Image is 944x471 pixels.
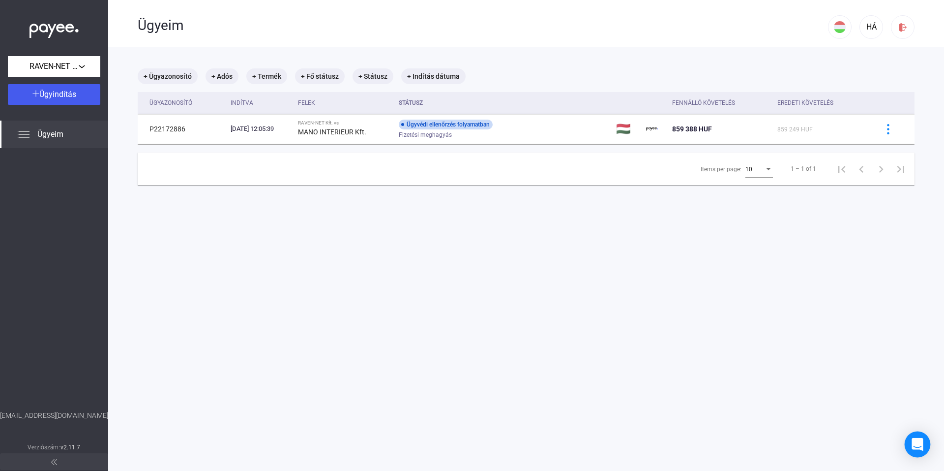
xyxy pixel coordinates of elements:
[39,90,76,99] span: Ügyindítás
[859,15,883,39] button: HÁ
[29,18,79,38] img: white-payee-white-dot.svg
[646,123,658,135] img: payee-logo
[149,97,192,109] div: Ügyazonosító
[138,114,227,144] td: P22172886
[701,163,741,175] div: Items per page:
[863,21,880,33] div: HÁ
[298,120,391,126] div: RAVEN-NET Kft. vs
[29,61,79,72] span: RAVEN-NET Kft.
[832,159,852,179] button: First page
[891,159,911,179] button: Last page
[672,125,712,133] span: 859 388 HUF
[37,128,63,140] span: Ügyeim
[60,444,81,451] strong: v2.11.7
[246,68,287,84] mat-chip: + Termék
[871,159,891,179] button: Next page
[8,84,100,105] button: Ügyindítás
[828,15,852,39] button: HU
[399,129,452,141] span: Fizetési meghagyás
[878,119,898,139] button: more-blue
[777,126,813,133] span: 859 249 HUF
[295,68,345,84] mat-chip: + Fő státusz
[745,163,773,175] mat-select: Items per page:
[891,15,914,39] button: logout-red
[231,124,290,134] div: [DATE] 12:05:39
[231,97,253,109] div: Indítva
[883,124,893,134] img: more-blue
[298,97,391,109] div: Felek
[672,97,769,109] div: Fennálló követelés
[149,97,223,109] div: Ügyazonosító
[395,92,612,114] th: Státusz
[206,68,238,84] mat-chip: + Adós
[138,17,828,34] div: Ügyeim
[745,166,752,173] span: 10
[51,459,57,465] img: arrow-double-left-grey.svg
[18,128,29,140] img: list.svg
[777,97,865,109] div: Eredeti követelés
[791,163,816,175] div: 1 – 1 of 1
[32,90,39,97] img: plus-white.svg
[905,432,931,458] div: Open Intercom Messenger
[399,120,493,129] div: Ügyvédi ellenőrzés folyamatban
[8,56,100,77] button: RAVEN-NET Kft.
[672,97,735,109] div: Fennálló követelés
[852,159,871,179] button: Previous page
[898,22,908,32] img: logout-red
[231,97,290,109] div: Indítva
[298,128,366,136] strong: MANO INTERIEUR Kft.
[353,68,393,84] mat-chip: + Státusz
[834,21,846,33] img: HU
[401,68,466,84] mat-chip: + Indítás dátuma
[138,68,198,84] mat-chip: + Ügyazonosító
[777,97,833,109] div: Eredeti követelés
[612,114,642,144] td: 🇭🇺
[298,97,315,109] div: Felek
